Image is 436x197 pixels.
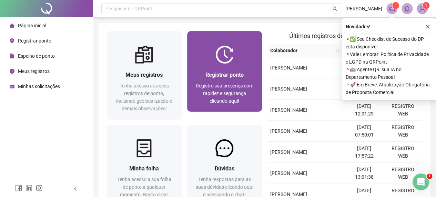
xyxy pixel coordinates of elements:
span: schedule [10,84,14,89]
span: Registre sua presença com rapidez e segurança clicando aqui! [196,83,253,104]
span: home [10,23,14,28]
span: notification [389,6,395,12]
td: REGISTRO WEB [384,163,422,184]
span: Página inicial [18,23,46,28]
span: facebook [15,185,22,191]
span: [PERSON_NAME] [345,5,382,12]
td: REGISTRO WEB [384,142,422,163]
span: [PERSON_NAME] [270,170,307,176]
span: 1 [395,3,397,8]
span: left [73,186,78,191]
span: close [425,24,430,29]
span: Dúvidas [215,165,234,172]
span: Registrar ponto [205,72,244,78]
span: clock-circle [10,69,14,74]
span: search [332,6,337,11]
span: Novidades ! [346,23,371,30]
span: Registrar ponto [18,38,51,44]
span: [PERSON_NAME] [270,107,307,113]
span: 1 [425,3,427,8]
img: 93660 [417,3,427,14]
sup: 1 [392,2,399,9]
td: [DATE] 07:50:01 [345,121,383,142]
span: [PERSON_NAME] [270,149,307,155]
span: Espelho de ponto [18,53,55,59]
span: search [334,45,341,56]
span: instagram [36,185,43,191]
span: ⚬ 🚀 Em Breve, Atualização Obrigatória de Proposta Comercial [346,81,432,96]
span: Minha folha [129,165,159,172]
span: Últimos registros de ponto sincronizados [289,32,400,39]
sup: Atualize o seu contato no menu Meus Dados [423,2,429,9]
td: REGISTRO WEB [384,100,422,121]
span: Colaborador [270,47,333,54]
td: [DATE] 13:01:38 [345,163,383,184]
span: Meus registros [18,68,50,74]
span: bell [404,6,410,12]
span: search [335,48,339,53]
span: Tenha acesso aos seus registros de ponto, incluindo geolocalização e demais observações! [116,83,172,111]
span: 1 [427,173,432,179]
iframe: Intercom live chat [413,173,429,190]
span: [PERSON_NAME] [270,65,307,71]
span: linkedin [26,185,32,191]
td: [DATE] 17:57:22 [345,142,383,163]
td: REGISTRO WEB [384,121,422,142]
span: Minhas solicitações [18,84,60,89]
span: file [10,54,14,58]
span: Meus registros [125,72,163,78]
span: [PERSON_NAME] [270,191,307,197]
span: ⚬ ✅ Seu Checklist de Sucesso do DP está disponível [346,35,432,50]
span: environment [10,38,14,43]
span: [PERSON_NAME] [270,86,307,92]
span: ⚬ Vale Lembrar: Política de Privacidade e LGPD na QRPoint [346,50,432,66]
a: Registrar pontoRegistre sua presença com rapidez e segurança clicando aqui! [187,31,262,112]
span: [PERSON_NAME] [270,128,307,134]
td: [DATE] 12:01:29 [345,100,383,121]
span: ⚬ 🤖 Agente QR: sua IA no Departamento Pessoal [346,66,432,81]
a: Meus registrosTenha acesso aos seus registros de ponto, incluindo geolocalização e demais observa... [107,31,182,119]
